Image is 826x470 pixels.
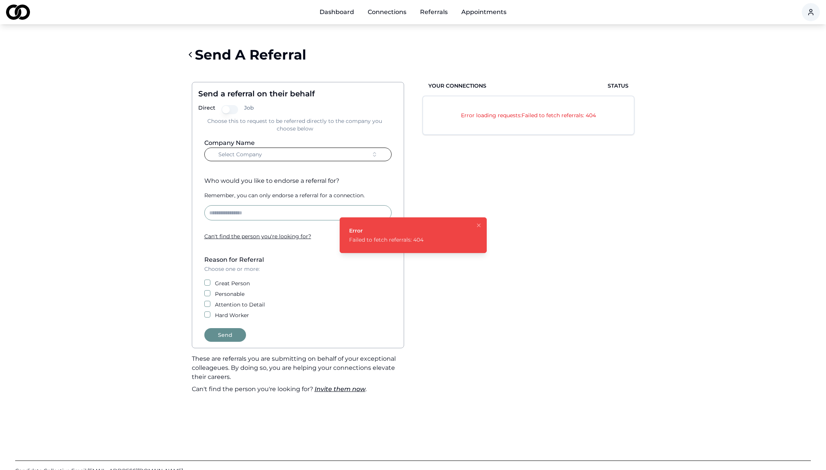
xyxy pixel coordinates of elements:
a: Referrals [414,5,454,20]
div: Failed to fetch referrals: 404 [349,236,423,244]
label: Attention to Detail [215,301,265,308]
label: Reason for Referral [204,256,264,263]
span: Your Connections [428,82,486,90]
div: Send a referral on their behalf [198,88,392,99]
a: Invite them now [315,385,365,393]
a: Connections [362,5,412,20]
button: Send [204,328,246,342]
a: Appointments [455,5,513,20]
label: Direct [198,105,215,114]
div: Who would you like to endorse a referral for? [204,176,392,185]
p: These are referrals you are submitting on behalf of your exceptional colleageues. By doing so, yo... [192,354,404,382]
span: Status [608,82,629,90]
label: Personable [215,290,245,298]
div: Error [349,227,423,234]
p: Can't find the person you're looking for? . [192,385,404,394]
div: Send A Referral [195,47,306,62]
label: Company Name [204,139,255,146]
div: Choose this to request to be referred directly to the company you choose below [198,117,392,132]
a: Dashboard [313,5,360,20]
label: Hard Worker [215,311,249,319]
div: Can ' t find the person you ' re looking for? [204,233,392,240]
label: Job [244,105,254,114]
nav: Main [313,5,513,20]
label: Great Person [215,280,250,287]
span: Select Company [218,151,262,158]
span: Choose one or more: [204,266,260,272]
p: Error loading requests: Failed to fetch referrals: 404 [438,112,619,119]
img: logo [6,5,30,20]
div: Remember, you can only endorse a referral for a connection. [204,192,392,199]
